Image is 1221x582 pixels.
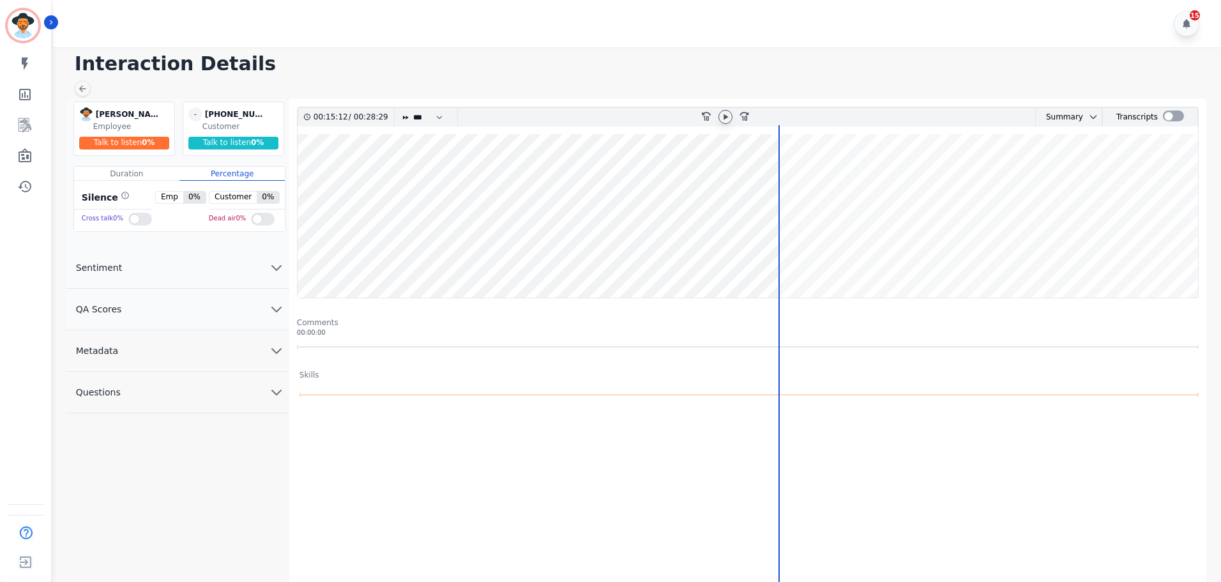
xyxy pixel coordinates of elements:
button: Sentiment chevron down [66,247,289,289]
div: Customer [202,121,281,132]
div: 00:15:12 [314,108,349,126]
span: Questions [66,386,131,399]
svg: chevron down [269,385,284,400]
div: / [314,108,391,126]
span: QA Scores [66,303,132,316]
svg: chevron down [269,260,284,275]
button: Questions chevron down [66,372,289,413]
div: Talk to listen [79,137,170,149]
div: [PERSON_NAME] [96,107,160,121]
svg: chevron down [269,343,284,358]
span: 0 % [251,138,264,147]
img: Bordered avatar [8,10,38,41]
svg: chevron down [269,302,284,317]
div: Silence [79,191,130,204]
div: Transcripts [1116,108,1158,126]
button: Metadata chevron down [66,330,289,372]
svg: chevron down [1088,112,1098,122]
div: 15 [1190,10,1200,20]
div: Percentage [179,167,285,181]
span: Customer [209,192,257,203]
button: chevron down [1083,112,1098,122]
span: 0 % [257,192,279,203]
span: Emp [156,192,183,203]
div: [PHONE_NUMBER] [205,107,269,121]
span: 0 % [142,138,155,147]
div: 00:00:00 [297,328,1199,337]
div: Skills [300,370,319,380]
div: Comments [297,318,1199,328]
div: Employee [93,121,172,132]
div: 00:28:29 [351,108,386,126]
span: Sentiment [66,261,132,274]
div: Duration [74,167,179,181]
span: Metadata [66,344,128,357]
div: Summary [1036,108,1083,126]
div: Dead air 0 % [209,210,246,228]
div: Talk to listen [188,137,279,149]
button: QA Scores chevron down [66,289,289,330]
h1: Interaction Details [75,52,1208,75]
span: - [188,107,202,121]
span: 0 % [183,192,206,203]
div: Cross talk 0 % [82,210,123,228]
